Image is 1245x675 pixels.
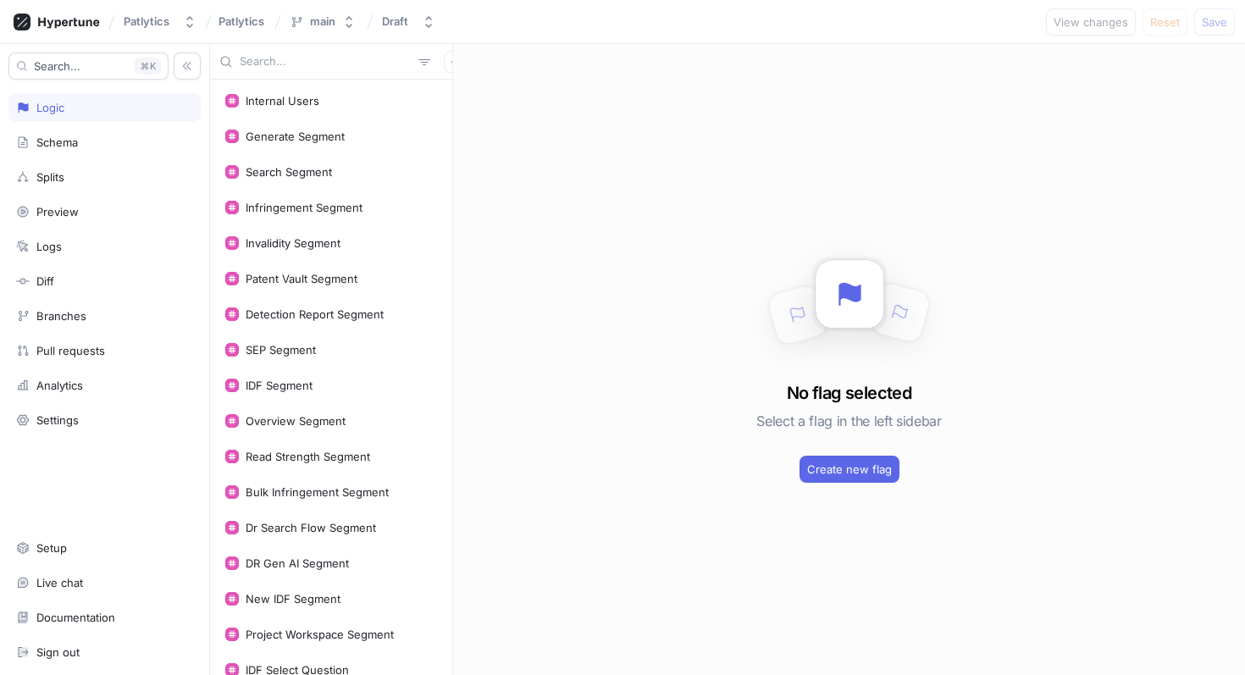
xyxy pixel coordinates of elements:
span: View changes [1054,17,1128,27]
div: Dr Search Flow Segment [246,521,376,534]
div: Live chat [36,576,83,589]
div: Preview [36,205,79,219]
div: Logs [36,240,62,253]
div: Splits [36,170,64,184]
div: Patlytics [124,14,169,29]
div: Schema [36,136,78,149]
div: Sign out [36,645,80,659]
button: Create new flag [800,456,899,483]
button: Save [1194,8,1235,36]
div: SEP Segment [246,343,316,357]
span: Create new flag [807,464,892,474]
div: Pull requests [36,344,105,357]
div: Bulk Infringement Segment [246,485,389,499]
div: Detection Report Segment [246,307,384,321]
div: Documentation [36,611,115,624]
button: View changes [1046,8,1136,36]
div: Infringement Segment [246,201,362,214]
button: Draft [375,8,442,36]
a: Documentation [8,603,201,632]
h5: Select a flag in the left sidebar [756,406,941,436]
span: Patlytics [219,15,264,27]
div: Settings [36,413,79,427]
div: Diff [36,274,54,288]
button: Patlytics [117,8,203,36]
div: Setup [36,541,67,555]
div: DR Gen AI Segment [246,556,349,570]
button: main [283,8,362,36]
div: Overview Segment [246,414,346,428]
div: Logic [36,101,64,114]
div: main [310,14,335,29]
div: Search Segment [246,165,332,179]
div: Patent Vault Segment [246,272,357,285]
div: New IDF Segment [246,592,340,606]
div: Analytics [36,379,83,392]
div: Internal Users [246,94,319,108]
h3: No flag selected [787,380,911,406]
div: IDF Segment [246,379,313,392]
input: Search... [240,53,412,70]
div: Read Strength Segment [246,450,370,463]
span: Save [1202,17,1227,27]
div: Project Workspace Segment [246,628,394,641]
div: Invalidity Segment [246,236,340,250]
span: Reset [1150,17,1180,27]
div: K [135,58,161,75]
div: Generate Segment [246,130,345,143]
div: Branches [36,309,86,323]
button: Search...K [8,53,169,80]
span: Search... [34,61,80,71]
div: Draft [382,14,408,29]
button: Reset [1143,8,1187,36]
